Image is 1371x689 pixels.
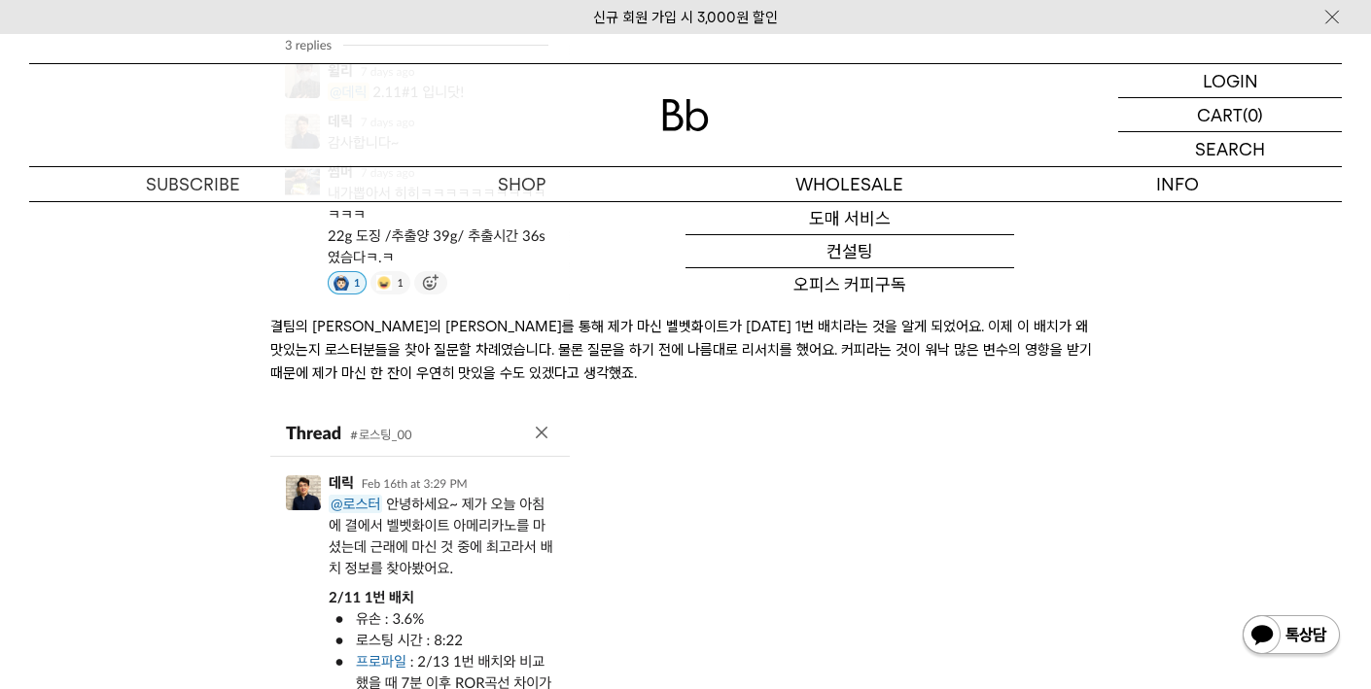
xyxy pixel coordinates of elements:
a: SHOP [358,167,686,201]
p: SEARCH [1195,132,1265,166]
a: 도매 서비스 [685,202,1014,235]
a: CART (0) [1118,98,1342,132]
p: INFO [1014,167,1343,201]
a: LOGIN [1118,64,1342,98]
p: WHOLESALE [685,167,1014,201]
p: (0) [1243,98,1263,131]
p: LOGIN [1203,64,1258,97]
a: 신규 회원 가입 시 3,000원 할인 [593,9,778,26]
p: CART [1197,98,1243,131]
a: SUBSCRIBE [29,167,358,201]
img: 로고 [662,99,709,131]
a: 컨설팅 [685,235,1014,268]
img: 카카오톡 채널 1:1 채팅 버튼 [1241,613,1342,660]
a: 오피스 커피구독 [685,268,1014,301]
